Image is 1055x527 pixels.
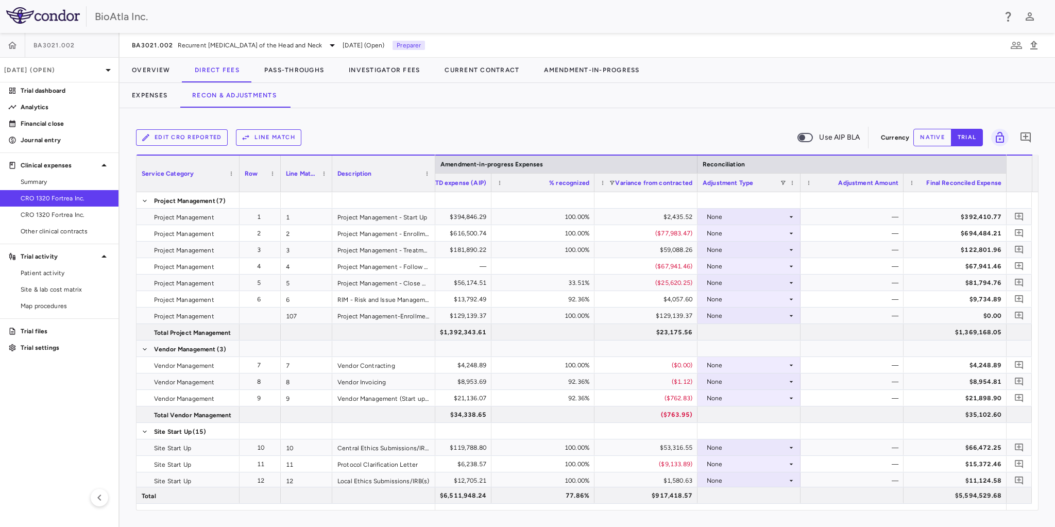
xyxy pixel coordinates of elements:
div: $67,941.46 [913,258,1001,275]
button: Expenses [120,83,180,108]
span: Patient activity [21,268,110,278]
button: Investigator Fees [336,58,432,82]
div: $21,136.07 [398,390,486,406]
svg: Add comment [1014,245,1024,254]
div: 100.00% [501,308,589,324]
svg: Add comment [1014,261,1024,271]
div: $4,248.89 [913,357,1001,373]
div: None [707,225,787,242]
div: — [810,373,898,390]
div: $8,954.81 [913,373,1001,390]
div: BioAtla Inc. [95,9,995,24]
svg: Add comment [1014,360,1024,370]
div: — [810,390,898,406]
button: Add comment [1012,309,1026,322]
span: Service Category [142,170,194,177]
div: — [810,308,898,324]
div: None [707,291,787,308]
div: 7 [281,357,332,373]
div: None [707,390,787,406]
p: Preparer [393,41,425,50]
button: Current Contract [432,58,532,82]
div: — [810,225,898,242]
span: Row [245,170,258,177]
button: Recon & Adjustments [180,83,289,108]
div: 4 [281,258,332,274]
button: Amendment-In-Progress [532,58,652,82]
div: — [398,258,486,275]
img: logo-full-SnFGN8VE.png [6,7,80,24]
p: [DATE] (Open) [4,65,102,75]
button: Add comment [1017,129,1034,146]
svg: Add comment [1014,459,1024,469]
span: Vendor Management [154,341,216,358]
span: Site Start Up [154,440,191,456]
div: 100.00% [501,439,589,456]
div: $394,846.29 [398,209,486,225]
span: Project Management [154,242,214,259]
div: None [707,439,787,456]
div: Protocol Clarification Letter [332,456,435,472]
div: $694,484.21 [913,225,1001,242]
div: ($77,983.47) [604,225,692,242]
div: $1,392,343.61 [398,324,486,341]
div: 100.00% [501,472,589,489]
span: Line Match [286,170,318,177]
div: 4 [249,258,276,275]
div: $23,175.56 [604,324,692,341]
div: $59,088.26 [604,242,692,258]
div: None [707,258,787,275]
svg: Add comment [1014,212,1024,222]
div: 100.00% [501,225,589,242]
span: LTD expense (AIP) [432,179,486,186]
svg: Add comment [1014,228,1024,238]
button: Add comment [1012,473,1026,487]
div: $129,139.37 [398,308,486,324]
button: Add comment [1012,243,1026,257]
div: — [810,275,898,291]
span: Final Reconciled Expense [926,179,1001,186]
div: 11 [249,456,276,472]
div: None [707,456,787,472]
p: Trial dashboard [21,86,110,95]
div: $66,472.25 [913,439,1001,456]
p: Trial settings [21,343,110,352]
button: Edit CRO reported [136,129,228,146]
p: Trial activity [21,252,98,261]
div: Project Management - Start Up [332,209,435,225]
div: $9,734.89 [913,291,1001,308]
div: None [707,308,787,324]
div: $8,953.69 [398,373,486,390]
span: Site Start Up [154,473,191,489]
button: Add comment [1012,259,1026,273]
span: Vendor Management [154,390,215,407]
div: ($67,941.46) [604,258,692,275]
div: 5 [249,275,276,291]
div: 2 [249,225,276,242]
button: Add comment [1012,440,1026,454]
div: Project Management - Follow Up [332,258,435,274]
div: None [707,357,787,373]
span: Total Project Management [154,325,231,341]
div: $1,369,168.05 [913,324,1001,341]
button: Pass-Throughs [252,58,336,82]
div: 8 [281,373,332,389]
span: Vendor Management [154,374,215,390]
div: — [810,242,898,258]
button: Overview [120,58,182,82]
div: Project Management - Treatment [332,242,435,258]
div: $56,174.51 [398,275,486,291]
span: Use AIP BLA [819,132,860,143]
span: BA3021.002 [33,41,75,49]
button: Line Match [236,129,301,146]
p: Currency [881,133,909,142]
button: Add comment [1012,375,1026,388]
div: — [810,456,898,472]
span: Project Management [154,292,214,308]
span: Recurrent [MEDICAL_DATA] of the Head and Neck [178,41,322,50]
span: (15) [193,423,207,440]
div: $181,890.22 [398,242,486,258]
div: $1,580.63 [604,472,692,489]
div: $34,338.65 [398,406,486,423]
div: 100.00% [501,209,589,225]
